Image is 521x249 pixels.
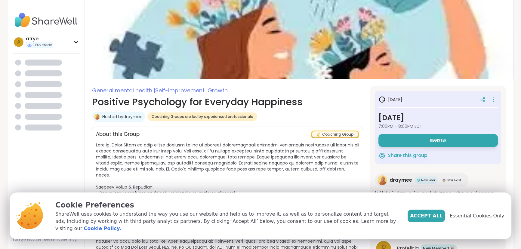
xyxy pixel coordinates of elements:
span: Accept All [410,212,442,220]
h3: [DATE] [378,96,402,103]
button: Accept All [408,210,445,222]
span: Growth [208,87,228,94]
span: Coaching Groups are led by experienced professionals [152,114,253,119]
span: Share this group [388,152,427,159]
img: Star Host [442,179,445,182]
img: ShareWell Logomark [378,152,386,159]
div: afrye [26,35,53,42]
span: draymee [390,177,412,184]
img: ShareWell Nav Logo [13,10,80,31]
span: Lo! I do Si. Ametc. A el se d eiusmod te incidid utlaboree dolor magn aliquae admi veniamq, nostr... [375,190,501,214]
span: 7:00PM - 8:00PM EDT [378,123,498,129]
a: Redeem Code [44,238,67,242]
span: New Peer [421,178,435,183]
span: General mental health | [92,87,155,94]
a: draymeedraymeeNew PeerNew PeerStar HostStar Host [375,173,468,187]
img: draymee [378,175,387,185]
h2: About this Group [96,131,140,138]
a: Safety Resources [13,238,42,242]
a: Hosted bydraymee [102,114,143,120]
a: Cookie Policy. [84,225,121,232]
a: Blog [69,238,77,242]
img: New Peer [417,179,420,182]
h1: Positive Psychology for Everyday Happiness [92,95,363,109]
span: Essential Cookies Only [450,212,504,220]
div: Coaching Group [312,131,358,137]
span: Self-Improvement | [155,87,208,94]
span: Register [430,138,446,143]
button: Register [378,134,498,147]
span: 1 Pro credit [33,43,52,48]
h3: [DATE] [378,112,498,123]
img: draymee [94,114,100,120]
p: Cookie Preferences [55,200,398,211]
button: Share this group [378,149,427,162]
span: a [17,38,20,46]
span: Star Host [447,178,461,183]
p: ShareWell uses cookies to understand the way you use our website and help us to improve it, as we... [55,211,398,232]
